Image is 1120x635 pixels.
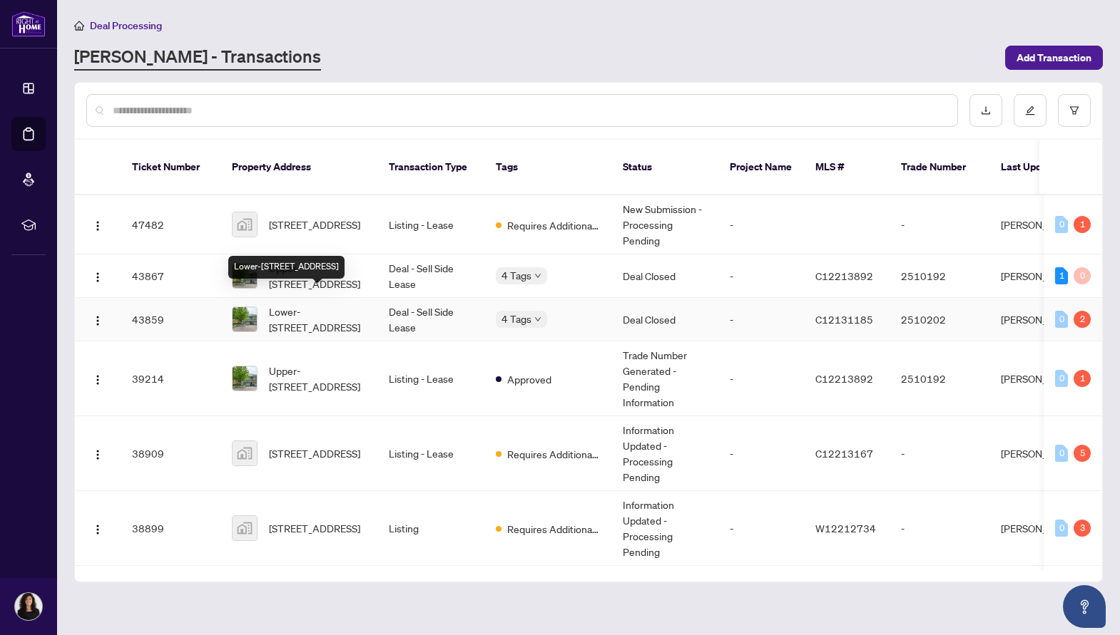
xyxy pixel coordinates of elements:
[815,447,873,460] span: C12213167
[611,416,718,491] td: Information Updated - Processing Pending
[233,366,257,391] img: thumbnail-img
[969,94,1002,127] button: download
[989,254,1096,298] td: [PERSON_NAME]
[86,442,109,465] button: Logo
[1074,520,1091,537] div: 3
[989,140,1096,195] th: Last Updated By
[220,140,377,195] th: Property Address
[86,367,109,390] button: Logo
[92,449,103,460] img: Logo
[92,374,103,386] img: Logo
[86,308,109,331] button: Logo
[1058,94,1091,127] button: filter
[890,341,989,416] td: 2510192
[377,140,484,195] th: Transaction Type
[1014,94,1047,127] button: edit
[15,593,42,620] img: Profile Icon
[1055,520,1068,537] div: 0
[890,254,989,298] td: 2510192
[86,213,109,236] button: Logo
[981,105,991,115] span: download
[121,491,220,566] td: 38899
[233,441,257,465] img: thumbnail-img
[92,272,103,283] img: Logo
[1074,445,1091,462] div: 5
[815,372,873,385] span: C12213892
[86,517,109,540] button: Logo
[269,363,366,394] span: Upper-[STREET_ADDRESS]
[1055,445,1068,462] div: 0
[611,195,718,254] td: New Submission - Processing Pending
[74,21,84,31] span: home
[718,254,804,298] td: -
[502,311,531,327] span: 4 Tags
[269,217,360,232] span: [STREET_ADDRESS]
[804,140,890,195] th: MLS #
[718,298,804,341] td: -
[534,272,541,279] span: down
[890,416,989,491] td: -
[507,217,600,233] span: Requires Additional Docs
[989,298,1096,341] td: [PERSON_NAME]
[718,195,804,254] td: -
[233,516,257,540] img: thumbnail-img
[1055,216,1068,233] div: 0
[1025,105,1035,115] span: edit
[1069,105,1079,115] span: filter
[815,269,873,282] span: C12213892
[890,140,989,195] th: Trade Number
[121,195,220,254] td: 47482
[989,416,1096,491] td: [PERSON_NAME]
[718,341,804,416] td: -
[86,264,109,287] button: Logo
[1074,370,1091,387] div: 1
[611,341,718,416] td: Trade Number Generated - Pending Information
[484,140,611,195] th: Tags
[121,341,220,416] td: 39214
[92,524,103,535] img: Logo
[815,522,876,535] span: W12212734
[92,315,103,326] img: Logo
[121,140,220,195] th: Ticket Number
[121,298,220,341] td: 43859
[1074,216,1091,233] div: 1
[718,491,804,566] td: -
[377,341,484,416] td: Listing - Lease
[989,341,1096,416] td: [PERSON_NAME]
[611,298,718,341] td: Deal Closed
[507,521,600,537] span: Requires Additional Docs
[269,445,360,461] span: [STREET_ADDRESS]
[611,254,718,298] td: Deal Closed
[1074,311,1091,328] div: 2
[989,195,1096,254] td: [PERSON_NAME]
[718,416,804,491] td: -
[1017,46,1091,69] span: Add Transaction
[890,195,989,254] td: -
[74,45,321,71] a: [PERSON_NAME] - Transactions
[121,254,220,298] td: 43867
[507,446,600,462] span: Requires Additional Docs
[228,256,345,279] div: Lower-[STREET_ADDRESS]
[1005,46,1103,70] button: Add Transaction
[989,491,1096,566] td: [PERSON_NAME]
[92,220,103,232] img: Logo
[718,140,804,195] th: Project Name
[121,416,220,491] td: 38909
[890,298,989,341] td: 2510202
[502,267,531,284] span: 4 Tags
[11,11,46,37] img: logo
[377,298,484,341] td: Deal - Sell Side Lease
[611,491,718,566] td: Information Updated - Processing Pending
[890,491,989,566] td: -
[1063,585,1106,628] button: Open asap
[507,371,551,387] span: Approved
[1055,311,1068,328] div: 0
[90,19,162,32] span: Deal Processing
[233,307,257,331] img: thumbnail-img
[815,313,873,326] span: C12131185
[377,195,484,254] td: Listing - Lease
[1055,267,1068,284] div: 1
[377,491,484,566] td: Listing
[377,254,484,298] td: Deal - Sell Side Lease
[233,212,257,237] img: thumbnail-img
